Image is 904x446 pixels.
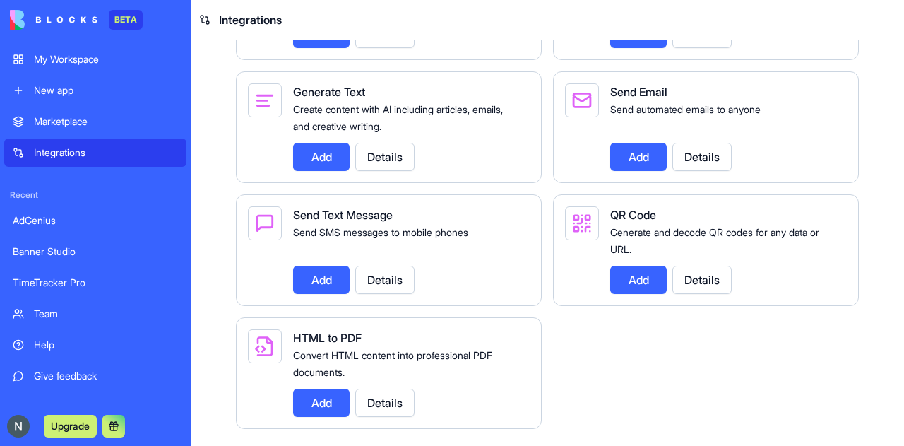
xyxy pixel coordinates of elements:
button: Upgrade [44,415,97,438]
button: Add [293,266,350,294]
button: Details [672,143,732,171]
a: Marketplace [4,107,186,136]
a: Team [4,300,186,328]
img: logo [10,10,97,30]
a: BETA [10,10,143,30]
div: Team [34,307,178,321]
button: Details [355,389,415,417]
span: Send Text Message [293,208,393,222]
div: Help [34,338,178,352]
div: My Workspace [34,52,178,66]
button: Add [293,143,350,171]
a: Get Started [4,393,186,421]
button: Details [672,266,732,294]
div: TimeTracker Pro [13,276,178,290]
a: My Workspace [4,45,186,74]
button: Details [355,143,415,171]
button: Add [610,143,667,171]
a: Help [4,331,186,359]
button: Add [293,389,350,417]
span: Send Email [610,85,667,99]
span: QR Code [610,208,656,222]
img: ACg8ocJ9VPNtYlXAsY8izBO5hN6W0WVOcx_4_RR-4GcW2X8jo7icbA=s96-c [7,415,30,438]
a: TimeTracker Pro [4,269,186,297]
div: BETA [109,10,143,30]
div: Marketplace [34,115,178,129]
span: Generate and decode QR codes for any data or URL. [610,226,819,255]
span: HTML to PDF [293,331,362,345]
div: Integrations [34,146,178,160]
div: Banner Studio [13,245,178,259]
div: New app [34,83,178,98]
div: Get Started [34,400,178,414]
a: Upgrade [44,418,97,433]
span: Create content with AI including articles, emails, and creative writing. [293,103,503,132]
span: Recent [4,189,186,201]
button: Add [610,266,667,294]
div: AdGenius [13,213,178,228]
a: AdGenius [4,206,186,235]
a: Integrations [4,139,186,167]
span: Send SMS messages to mobile phones [293,226,468,238]
div: Give feedback [34,369,178,383]
span: Convert HTML content into professional PDF documents. [293,349,492,378]
span: Generate Text [293,85,365,99]
span: Send automated emails to anyone [610,103,761,115]
a: New app [4,76,186,105]
span: Integrations [219,11,282,28]
a: Banner Studio [4,237,186,266]
button: Details [355,266,415,294]
a: Give feedback [4,362,186,390]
